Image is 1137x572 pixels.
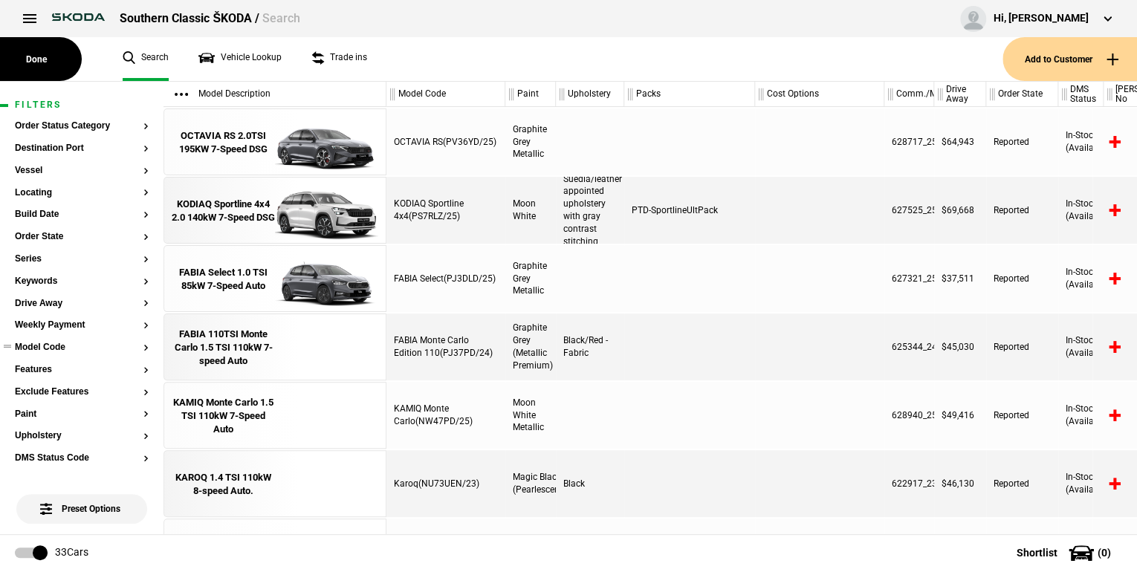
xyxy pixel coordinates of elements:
button: Shortlist(0) [994,534,1137,571]
button: Features [15,365,149,375]
div: DMS Status [1058,82,1103,107]
button: Model Code [15,342,149,353]
div: In-Stock (Available) [1058,245,1104,312]
img: Skoda_PS7RLZ_25_EA_2Y2Y_PAD_PPP_PTD_PWD_WCA_ext.png [275,178,378,244]
section: Destination Port [15,143,149,166]
section: Build Date [15,209,149,232]
div: FABIA Monte Carlo Edition 110(PJ37PD/24) [386,313,505,380]
div: Paint [505,82,555,107]
div: $46,130 [934,450,986,517]
a: Vehicle Lookup [198,37,282,81]
div: In-Stock (Available) [1058,450,1104,517]
div: Reported [986,313,1058,380]
div: Southern Classic ŠKODA / [120,10,300,27]
button: Paint [15,409,149,420]
button: DMS Status Code [15,453,149,464]
button: Locating [15,188,149,198]
div: $45,030 [934,313,986,380]
div: Packs [624,82,754,107]
div: Model Code [386,82,505,107]
a: FABIA 110TSI Monte Carlo 1.5 TSI 110kW 7-speed Auto [172,314,275,381]
button: Order State [15,232,149,242]
div: PTD-SportlineUltPack [624,177,755,244]
a: Search [123,37,169,81]
button: Keywords [15,276,149,287]
button: Vessel [15,166,149,176]
div: FABIA Select(PJ3DLD/25) [386,245,505,312]
button: Exclude Features [15,387,149,397]
div: $64,943 [934,108,986,175]
section: Vessel [15,166,149,188]
section: Order Status Category [15,121,149,143]
section: Locating [15,188,149,210]
div: Drive Away [934,82,985,107]
div: Graphite Grey (Metallic Premium) [505,313,556,380]
section: Order State [15,232,149,254]
span: Preset Options [43,485,120,514]
div: Reported [986,382,1058,449]
div: $69,668 [934,177,986,244]
section: Exclude Features [15,387,149,409]
div: 627321_25 [884,245,934,312]
img: png;base64,iVBORw0KGgoAAAANSUhEUgAAAAEAAAABCAQAAAC1HAwCAAAAC0lEQVR42mNkYAAAAAYAAjCB0C8AAAAASUVORK... [275,314,378,381]
div: KAMIQ Monte Carlo 1.5 TSI 110kW 7-Speed Auto [172,396,275,437]
section: DMS Status Code [15,453,149,475]
div: OCTAVIA RS 2.0TSI 195KW 7-Speed DSG [172,129,275,156]
span: Shortlist [1017,547,1057,558]
div: KAROQ 1.4 TSI 110kW 8-speed Auto. [172,471,275,498]
img: png;base64,iVBORw0KGgoAAAANSUhEUgAAAAEAAAABCAQAAAC1HAwCAAAAC0lEQVR42mNkYAAAAAYAAjCB0C8AAAAASUVORK... [275,451,378,518]
img: skoda.png [45,6,112,28]
div: Black/Red - Fabric [556,313,624,380]
section: Paint [15,409,149,432]
div: FABIA 110TSI Monte Carlo 1.5 TSI 110kW 7-speed Auto [172,328,275,368]
section: Model Code [15,342,149,365]
div: Graphite Grey Metallic [505,108,556,175]
button: Add to Customer [1002,37,1137,81]
div: Model Description [163,82,386,107]
img: Skoda_PV36YD_25_JI_5X5X_ext.png [275,109,378,176]
div: In-Stock (Available) [1058,313,1104,380]
div: 622917_23 [884,450,934,517]
div: Order State [986,82,1057,107]
div: KODIAQ Sportline 4x4 2.0 140kW 7-Speed DSG [172,198,275,224]
div: Moon White Metallic [505,382,556,449]
h1: Filters [15,100,149,110]
div: $37,511 [934,245,986,312]
div: $49,416 [934,382,986,449]
a: FABIA Select 1.0 TSI 85kW 7-Speed Auto [172,246,275,313]
div: Moon White [505,177,556,244]
div: In-Stock (Available) [1058,177,1104,244]
button: Series [15,254,149,264]
div: Reported [986,177,1058,244]
div: Comm./MY [884,82,933,107]
img: png;base64,iVBORw0KGgoAAAANSUhEUgAAAAEAAAABCAQAAAC1HAwCAAAAC0lEQVR42mNkYAAAAAYAAjCB0C8AAAAASUVORK... [275,383,378,449]
section: Drive Away [15,299,149,321]
span: Search [262,11,300,25]
div: 33 Cars [55,545,88,560]
div: 625344_24 [884,313,934,380]
div: Reported [986,450,1058,517]
div: Suedia/leather appointed upholstery with gray contrast stitching [556,177,624,244]
div: Karoq(NU73UEN/23) [386,450,505,517]
div: 628940_25 [884,382,934,449]
div: 627525_25 [884,177,934,244]
div: Graphite Grey Metallic [505,245,556,312]
section: Weekly Payment [15,320,149,342]
span: ( 0 ) [1098,547,1111,558]
button: Destination Port [15,143,149,154]
div: Reported [986,245,1058,312]
button: Drive Away [15,299,149,309]
img: Skoda_PJ3DLD_25_NQ_5X5X_ext.png [275,246,378,313]
a: KAROQ 1.4 TSI 110kW 8-speed Auto. [172,451,275,518]
a: KODIAQ Sportline 4x4 2.0 140kW 7-Speed DSG [172,178,275,244]
div: Hi, [PERSON_NAME] [994,11,1089,26]
div: 628717_25 [884,108,934,175]
section: Upholstery [15,431,149,453]
a: KAMIQ Monte Carlo 1.5 TSI 110kW 7-Speed Auto [172,383,275,449]
div: In-Stock (Available) [1058,382,1104,449]
a: Trade ins [311,37,367,81]
div: Upholstery [556,82,623,107]
button: Weekly Payment [15,320,149,331]
div: KAMIQ Monte Carlo(NW47PD/25) [386,382,505,449]
button: Upholstery [15,431,149,441]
